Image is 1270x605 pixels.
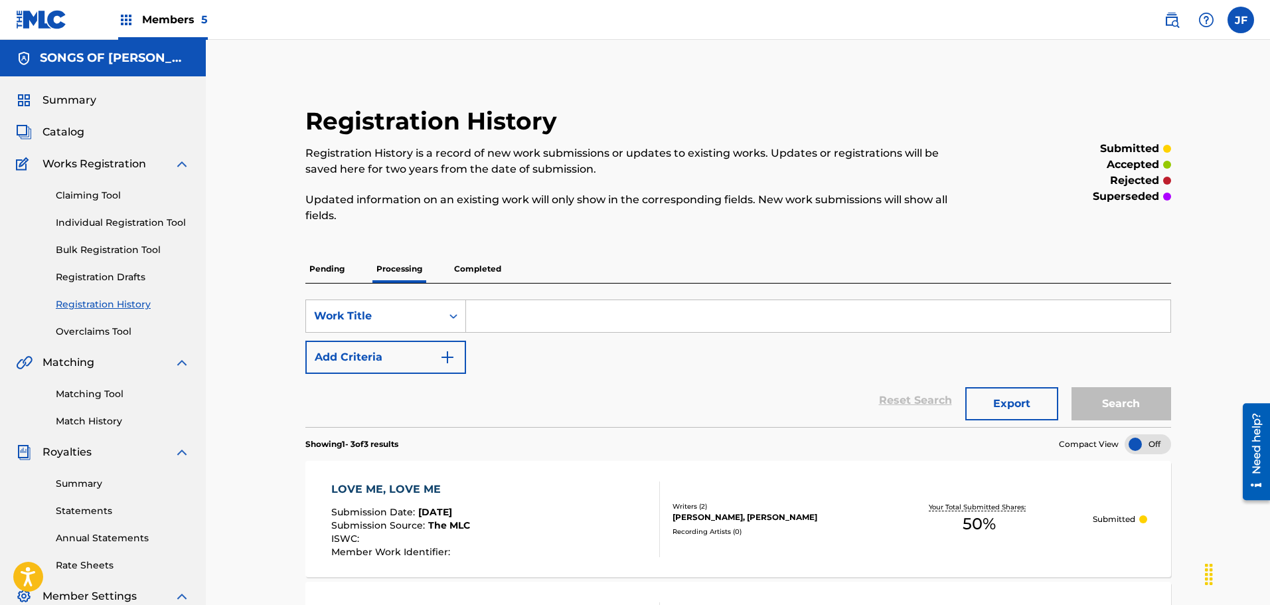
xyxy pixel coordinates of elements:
[16,92,96,108] a: SummarySummary
[56,298,190,311] a: Registration History
[439,349,455,365] img: 9d2ae6d4665cec9f34b9.svg
[56,414,190,428] a: Match History
[1228,7,1254,33] div: User Menu
[40,50,190,66] h5: SONGS OF GLENN SUTTON
[174,444,190,460] img: expand
[42,588,137,604] span: Member Settings
[118,12,134,28] img: Top Rightsholders
[16,444,32,460] img: Royalties
[142,12,208,27] span: Members
[201,13,208,26] span: 5
[1164,12,1180,28] img: search
[42,444,92,460] span: Royalties
[1110,173,1159,189] p: rejected
[673,501,866,511] div: Writers ( 2 )
[305,255,349,283] p: Pending
[1100,141,1159,157] p: submitted
[305,461,1171,577] a: LOVE ME, LOVE MESubmission Date:[DATE]Submission Source:The MLCISWC:Member Work Identifier:Writer...
[450,255,505,283] p: Completed
[305,192,972,224] p: Updated information on an existing work will only show in the corresponding fields. New work subm...
[1158,7,1185,33] a: Public Search
[56,504,190,518] a: Statements
[331,481,470,497] div: LOVE ME, LOVE ME
[673,527,866,537] div: Recording Artists ( 0 )
[42,355,94,371] span: Matching
[16,355,33,371] img: Matching
[56,216,190,230] a: Individual Registration Tool
[56,531,190,545] a: Annual Statements
[56,559,190,572] a: Rate Sheets
[929,502,1029,512] p: Your Total Submitted Shares:
[331,533,362,545] span: ISWC :
[56,387,190,401] a: Matching Tool
[314,308,434,324] div: Work Title
[673,511,866,523] div: [PERSON_NAME], [PERSON_NAME]
[1059,438,1119,450] span: Compact View
[428,519,470,531] span: The MLC
[16,50,32,66] img: Accounts
[305,145,972,177] p: Registration History is a record of new work submissions or updates to existing works. Updates or...
[1093,189,1159,205] p: superseded
[963,512,996,536] span: 50 %
[331,546,453,558] span: Member Work Identifier :
[1204,541,1270,605] iframe: Chat Widget
[965,387,1058,420] button: Export
[174,355,190,371] img: expand
[174,588,190,604] img: expand
[56,243,190,257] a: Bulk Registration Tool
[42,92,96,108] span: Summary
[56,325,190,339] a: Overclaims Tool
[16,124,32,140] img: Catalog
[331,506,418,518] span: Submission Date :
[372,255,426,283] p: Processing
[56,477,190,491] a: Summary
[305,300,1171,427] form: Search Form
[418,506,452,518] span: [DATE]
[331,519,428,531] span: Submission Source :
[16,156,33,172] img: Works Registration
[56,189,190,203] a: Claiming Tool
[1198,555,1220,594] div: Drag
[305,106,564,136] h2: Registration History
[1233,398,1270,505] iframe: Resource Center
[42,124,84,140] span: Catalog
[1093,513,1135,525] p: Submitted
[56,270,190,284] a: Registration Drafts
[305,438,398,450] p: Showing 1 - 3 of 3 results
[16,92,32,108] img: Summary
[174,156,190,172] img: expand
[1107,157,1159,173] p: accepted
[16,588,32,604] img: Member Settings
[42,156,146,172] span: Works Registration
[16,124,84,140] a: CatalogCatalog
[16,10,67,29] img: MLC Logo
[305,341,466,374] button: Add Criteria
[1193,7,1220,33] div: Help
[1198,12,1214,28] img: help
